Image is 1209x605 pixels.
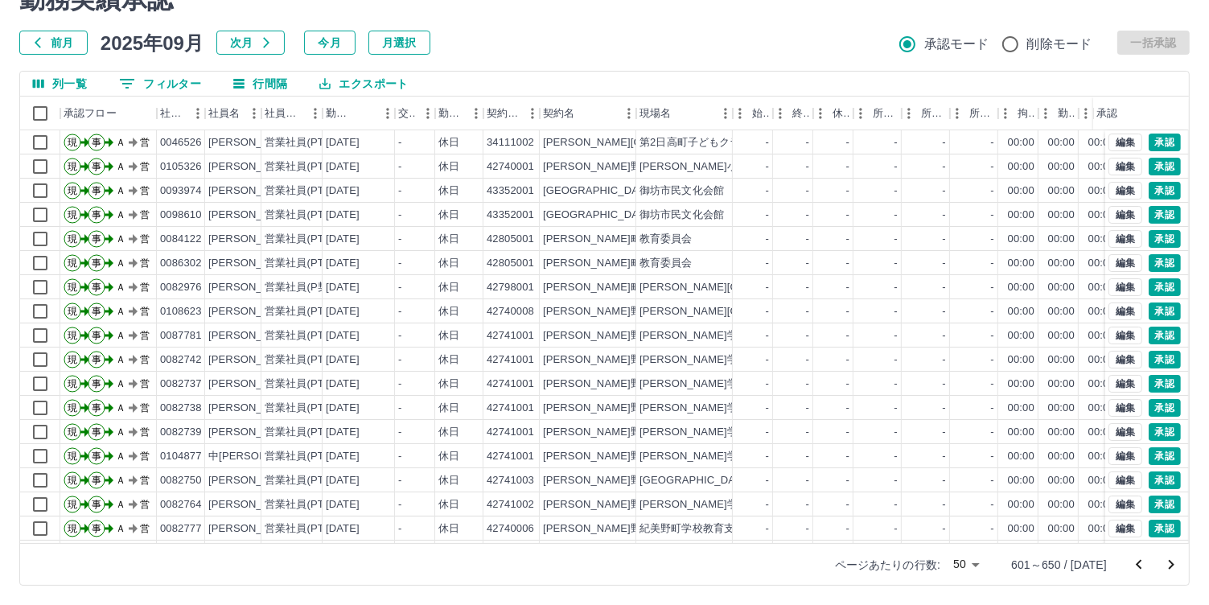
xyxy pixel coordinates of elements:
div: 00:00 [1048,159,1075,175]
div: [PERSON_NAME] [208,232,296,247]
div: 休日 [438,256,459,271]
div: 0084122 [160,232,202,247]
div: 営業社員(PT契約) [265,352,349,368]
button: 編集 [1108,471,1142,489]
button: 編集 [1108,447,1142,465]
div: [PERSON_NAME] [208,208,296,223]
text: 営 [140,257,150,269]
button: 月選択 [368,31,430,55]
div: 00:00 [1088,280,1115,295]
div: [GEOGRAPHIC_DATA] [543,208,654,223]
div: - [766,159,769,175]
div: [PERSON_NAME][GEOGRAPHIC_DATA]学校給食センター [639,280,923,295]
div: 所定開始 [873,97,899,130]
div: 0086302 [160,256,202,271]
div: 42805001 [487,256,534,271]
div: - [846,256,849,271]
div: - [846,183,849,199]
div: 休日 [438,183,459,199]
button: 編集 [1108,230,1142,248]
div: [PERSON_NAME] [208,159,296,175]
div: [PERSON_NAME]野町 [543,328,652,344]
button: 編集 [1108,520,1142,537]
text: 営 [140,233,150,245]
div: 00:00 [1008,328,1034,344]
div: 00:00 [1008,232,1034,247]
div: 00:00 [1008,304,1034,319]
div: 休憩 [813,97,853,130]
div: 00:00 [1088,232,1115,247]
div: [PERSON_NAME] [208,183,296,199]
text: 営 [140,282,150,293]
div: 00:00 [1048,232,1075,247]
div: 御坊市民文化会館 [639,208,724,223]
text: 現 [68,185,77,196]
div: [PERSON_NAME]野町 [543,159,652,175]
div: 休日 [438,280,459,295]
div: - [806,232,809,247]
div: 営業社員(P契約) [265,280,343,295]
button: 編集 [1108,327,1142,344]
div: [PERSON_NAME]小学校校務員業務（包括業務委託） [639,159,896,175]
button: 今月 [304,31,356,55]
div: 社員番号 [157,97,205,130]
div: 00:00 [1008,280,1034,295]
button: 承認 [1149,206,1181,224]
div: 勤務日 [326,97,353,130]
div: - [991,208,994,223]
div: 社員名 [205,97,261,130]
div: 営業社員(PT契約) [265,135,349,150]
span: 削除モード [1027,35,1092,54]
div: - [806,280,809,295]
div: - [846,208,849,223]
div: 00:00 [1048,304,1075,319]
button: 承認 [1149,423,1181,441]
div: 現場名 [636,97,733,130]
div: - [991,232,994,247]
div: [PERSON_NAME][GEOGRAPHIC_DATA]中学校給食配送業務（包括業務委託） [639,304,1018,319]
button: 次のページへ [1155,549,1187,581]
div: [PERSON_NAME]町 [543,256,641,271]
div: - [766,208,769,223]
div: 0087781 [160,328,202,344]
button: 編集 [1108,158,1142,175]
div: - [766,256,769,271]
text: 営 [140,306,150,317]
div: [DATE] [326,208,360,223]
div: 00:00 [1008,135,1034,150]
div: [GEOGRAPHIC_DATA] [543,183,654,199]
div: [DATE] [326,232,360,247]
div: 00:00 [1048,135,1075,150]
div: 教育委員会 [639,256,693,271]
div: 始業 [752,97,770,130]
button: メニュー [520,101,545,126]
div: - [806,256,809,271]
div: 営業社員(PT契約) [265,159,349,175]
div: [PERSON_NAME] [208,256,296,271]
text: 事 [92,233,101,245]
div: - [806,135,809,150]
button: 編集 [1108,182,1142,200]
text: 事 [92,137,101,148]
button: 承認 [1149,134,1181,151]
div: 契約名 [543,97,574,130]
button: メニュー [376,101,400,126]
div: - [766,183,769,199]
div: 所定開始 [853,97,902,130]
button: 承認 [1149,302,1181,320]
div: 00:00 [1088,256,1115,271]
button: 承認 [1149,158,1181,175]
div: [PERSON_NAME] [208,135,296,150]
div: - [943,183,946,199]
div: 00:00 [1008,159,1034,175]
button: 承認 [1149,447,1181,465]
button: 承認 [1149,278,1181,296]
div: - [806,159,809,175]
div: - [846,304,849,319]
div: - [398,232,401,247]
div: 00:00 [1008,183,1034,199]
div: 交通費 [395,97,435,130]
div: [DATE] [326,256,360,271]
div: 拘束 [1018,97,1035,130]
div: - [894,304,898,319]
